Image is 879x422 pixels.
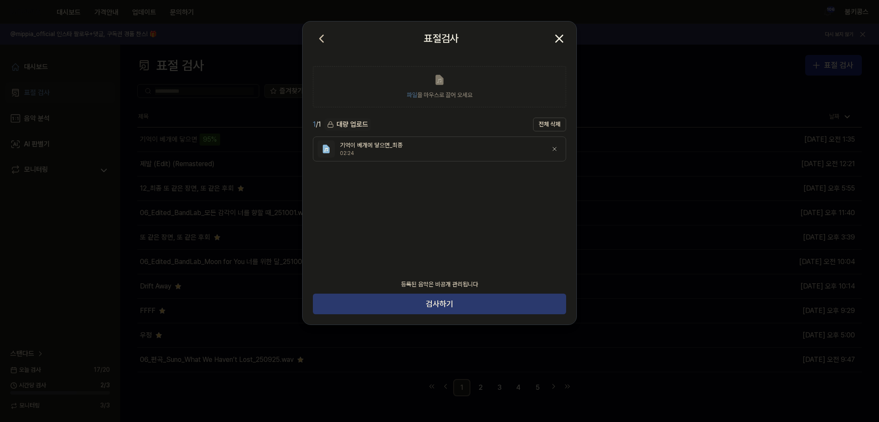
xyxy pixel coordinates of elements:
h2: 표절검사 [424,30,459,47]
div: / 1 [313,119,321,130]
button: 대량 업로드 [324,118,371,131]
div: 기억이 베개에 닿으면_최종 [340,141,541,150]
div: 등록된 음악은 비공개 관리됩니다 [396,275,483,294]
span: 파일 [407,91,417,98]
div: 대량 업로드 [324,118,371,131]
span: 1 [313,120,316,128]
div: 02:24 [340,150,541,157]
button: 전체 삭제 [533,118,566,131]
span: 을 마우스로 끌어 오세요 [407,91,473,98]
button: 검사하기 [313,294,566,314]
